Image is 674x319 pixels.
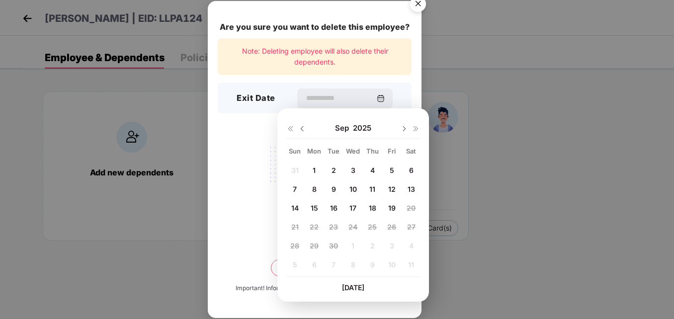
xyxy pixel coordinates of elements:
[313,166,316,174] span: 1
[349,185,357,193] span: 10
[377,94,385,102] img: svg+xml;base64,PHN2ZyBpZD0iQ2FsZW5kYXItMzJ4MzIiIHhtbG5zPSJodHRwOi8vd3d3LnczLm9yZy8yMDAwL3N2ZyIgd2...
[390,166,394,174] span: 5
[409,166,414,174] span: 6
[403,147,420,156] div: Sat
[291,204,299,212] span: 14
[383,147,401,156] div: Fri
[312,185,317,193] span: 8
[369,185,375,193] span: 11
[364,147,381,156] div: Thu
[259,141,370,219] img: svg+xml;base64,PHN2ZyB4bWxucz0iaHR0cDovL3d3dy53My5vcmcvMjAwMC9zdmciIHdpZHRoPSIyMjQiIGhlaWdodD0iMT...
[370,166,375,174] span: 4
[271,259,358,276] button: Delete permanently
[353,123,371,133] span: 2025
[325,147,342,156] div: Tue
[349,204,356,212] span: 17
[293,185,297,193] span: 7
[286,147,304,156] div: Sun
[306,147,323,156] div: Mon
[400,125,408,133] img: svg+xml;base64,PHN2ZyBpZD0iRHJvcGRvd24tMzJ4MzIiIHhtbG5zPSJodHRwOi8vd3d3LnczLm9yZy8yMDAwL3N2ZyIgd2...
[412,125,420,133] img: svg+xml;base64,PHN2ZyB4bWxucz0iaHR0cDovL3d3dy53My5vcmcvMjAwMC9zdmciIHdpZHRoPSIxNiIgaGVpZ2h0PSIxNi...
[344,147,362,156] div: Wed
[218,38,412,76] div: Note: Deleting employee will also delete their dependents.
[408,185,415,193] span: 13
[236,284,394,293] div: Important! Information once deleted, can’t be recovered.
[332,185,336,193] span: 9
[335,123,353,133] span: Sep
[218,21,412,33] div: Are you sure you want to delete this employee?
[342,283,364,292] span: [DATE]
[330,204,337,212] span: 16
[237,92,275,105] h3: Exit Date
[311,204,318,212] span: 15
[332,166,336,174] span: 2
[298,125,306,133] img: svg+xml;base64,PHN2ZyBpZD0iRHJvcGRvd24tMzJ4MzIiIHhtbG5zPSJodHRwOi8vd3d3LnczLm9yZy8yMDAwL3N2ZyIgd2...
[286,125,294,133] img: svg+xml;base64,PHN2ZyB4bWxucz0iaHR0cDovL3d3dy53My5vcmcvMjAwMC9zdmciIHdpZHRoPSIxNiIgaGVpZ2h0PSIxNi...
[388,204,396,212] span: 19
[388,185,396,193] span: 12
[369,204,376,212] span: 18
[351,166,355,174] span: 3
